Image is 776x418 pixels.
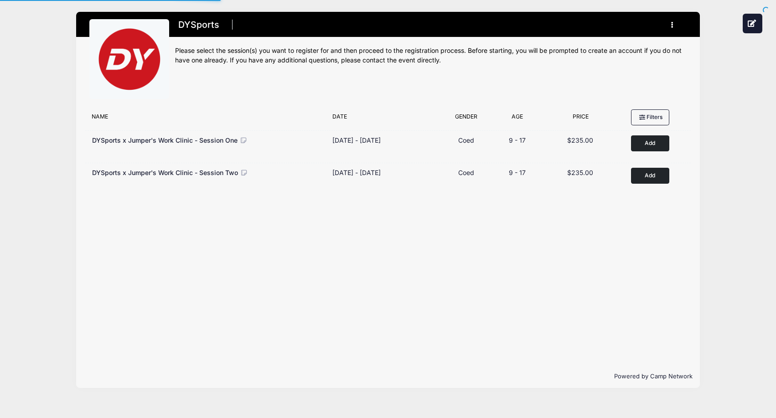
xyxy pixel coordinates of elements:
button: Add [631,135,669,151]
span: Coed [458,169,474,176]
span: 9 - 17 [509,169,526,176]
div: Gender [442,113,491,125]
div: Please select the session(s) you want to register for and then proceed to the registration proces... [175,46,687,65]
div: Age [490,113,544,125]
button: Filters [631,109,669,125]
span: Coed [458,136,474,144]
h1: DYSports [175,17,222,33]
div: [DATE] - [DATE] [332,168,381,177]
span: DYSports x Jumper's Work Clinic - Session One [92,136,238,144]
img: logo [95,25,164,93]
span: $235.00 [567,136,593,144]
div: [DATE] - [DATE] [332,135,381,145]
div: Date [328,113,442,125]
div: Name [87,113,328,125]
div: Price [544,113,616,125]
button: Add [631,168,669,184]
span: 9 - 17 [509,136,526,144]
span: DYSports x Jumper's Work Clinic - Session Two [92,169,238,176]
span: $235.00 [567,169,593,176]
p: Powered by Camp Network [83,372,693,381]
